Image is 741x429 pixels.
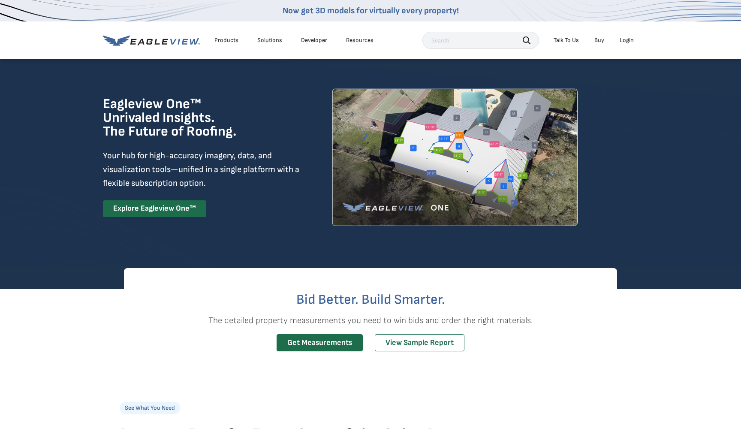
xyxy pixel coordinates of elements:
a: Now get 3D models for virtually every property! [283,6,459,16]
a: Get Measurements [277,334,363,352]
a: Buy [594,36,604,44]
div: Solutions [257,36,282,44]
input: Search [422,32,539,49]
a: Explore Eagleview One™ [103,200,206,217]
p: The detailed property measurements you need to win bids and order the right materials. [124,314,617,327]
p: Your hub for high-accuracy imagery, data, and visualization tools—unified in a single platform wi... [103,149,301,190]
a: View Sample Report [375,334,464,352]
div: Resources [346,36,374,44]
p: See What You Need [120,402,180,414]
a: Developer [301,36,327,44]
div: Login [620,36,634,44]
div: Products [214,36,238,44]
h1: Eagleview One™ Unrivaled Insights. The Future of Roofing. [103,97,280,139]
h2: Bid Better. Build Smarter. [124,293,617,307]
div: Talk To Us [554,36,579,44]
